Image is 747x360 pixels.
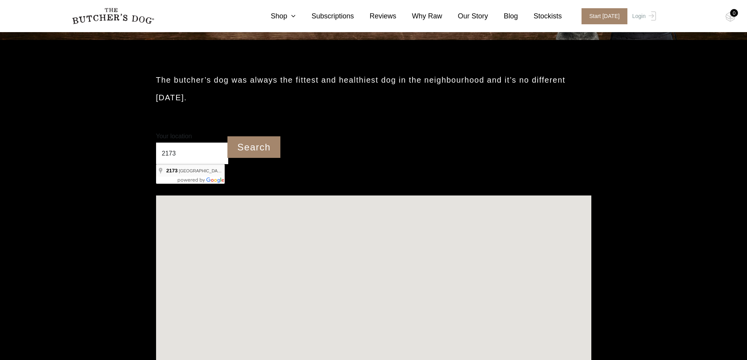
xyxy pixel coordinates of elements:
a: Login [630,8,656,24]
span: Start [DATE] [582,8,628,24]
a: Why Raw [396,11,442,22]
a: Shop [255,11,296,22]
a: Reviews [354,11,396,22]
a: Stockists [518,11,562,22]
img: TBD_Cart-Empty.png [725,12,735,22]
h2: The butcher’s dog was always the fittest and healthiest dog in the neighbourhood and it’s no diff... [156,71,591,107]
a: Subscriptions [296,11,354,22]
span: 2173 [166,168,178,174]
input: Search [227,136,280,158]
a: Start [DATE] [574,8,631,24]
div: 0 [730,9,738,17]
a: Blog [488,11,518,22]
span: [GEOGRAPHIC_DATA] [179,168,224,173]
a: Our Story [442,11,488,22]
